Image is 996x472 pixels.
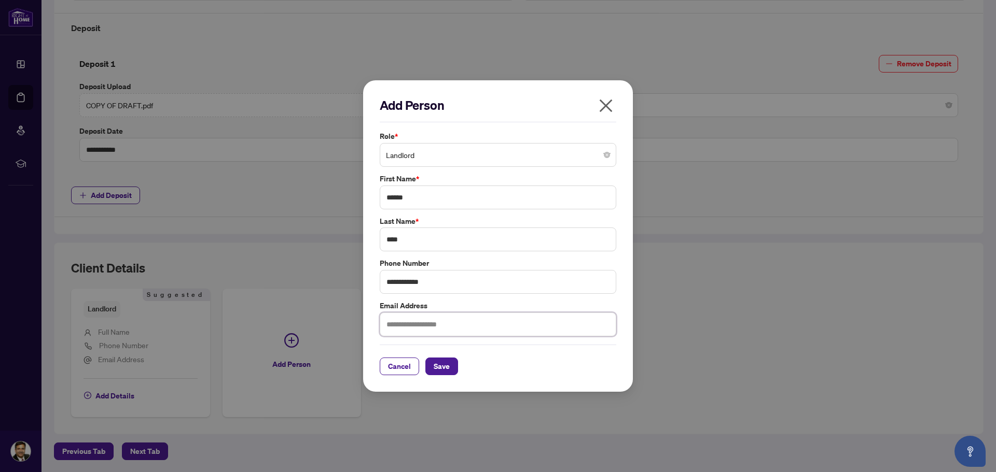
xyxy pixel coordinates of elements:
[386,145,610,165] span: Landlord
[380,131,616,142] label: Role
[380,216,616,227] label: Last Name
[955,436,986,467] button: Open asap
[598,97,614,114] span: close
[425,357,458,375] button: Save
[380,97,616,113] h2: Add Person
[380,173,616,184] label: First Name
[380,300,616,311] label: Email Address
[604,152,610,158] span: close-circle
[434,358,450,375] span: Save
[380,258,616,269] label: Phone Number
[380,357,419,375] button: Cancel
[388,358,411,375] span: Cancel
